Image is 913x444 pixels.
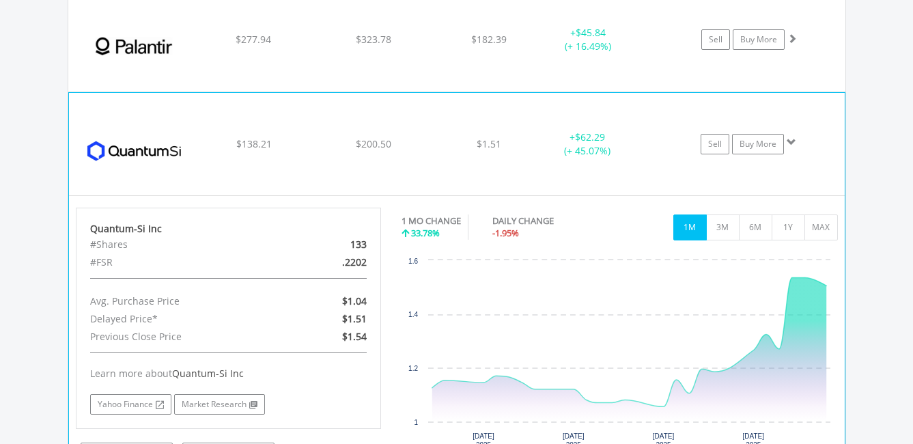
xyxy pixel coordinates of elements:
div: 133 [278,236,377,253]
div: Learn more about [90,367,367,380]
span: $1.51 [477,137,501,150]
div: + (+ 16.49%) [537,26,640,53]
span: $323.78 [356,33,391,46]
span: $45.84 [576,26,606,39]
div: Delayed Price* [80,310,278,328]
button: 6M [739,214,772,240]
img: EQU.US.QSI.png [76,110,193,192]
text: 1 [414,419,418,426]
div: #FSR [80,253,278,271]
span: -1.95% [492,227,519,239]
div: + (+ 45.07%) [536,130,638,158]
span: $200.50 [356,137,391,150]
div: DAILY CHANGE [492,214,602,227]
a: Market Research [174,394,265,415]
div: 1 MO CHANGE [402,214,461,227]
button: MAX [804,214,838,240]
span: $1.54 [342,330,367,343]
div: Previous Close Price [80,328,278,346]
span: Quantum-Si Inc [172,367,244,380]
text: 1.2 [408,365,418,372]
a: Sell [701,134,729,154]
div: .2202 [278,253,377,271]
button: 3M [706,214,740,240]
button: 1Y [772,214,805,240]
img: EQU.US.PLTR.png [75,5,193,87]
text: 1.6 [408,258,418,265]
div: Avg. Purchase Price [80,292,278,310]
span: $1.51 [342,312,367,325]
span: $62.29 [575,130,605,143]
a: Buy More [733,29,785,50]
span: $182.39 [471,33,507,46]
a: Sell [701,29,730,50]
span: 33.78% [411,227,440,239]
button: 1M [673,214,707,240]
span: $277.94 [236,33,271,46]
a: Yahoo Finance [90,394,171,415]
div: #Shares [80,236,278,253]
div: Quantum-Si Inc [90,222,367,236]
text: 1.4 [408,311,418,318]
a: Buy More [732,134,784,154]
span: $138.21 [236,137,272,150]
span: $1.04 [342,294,367,307]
